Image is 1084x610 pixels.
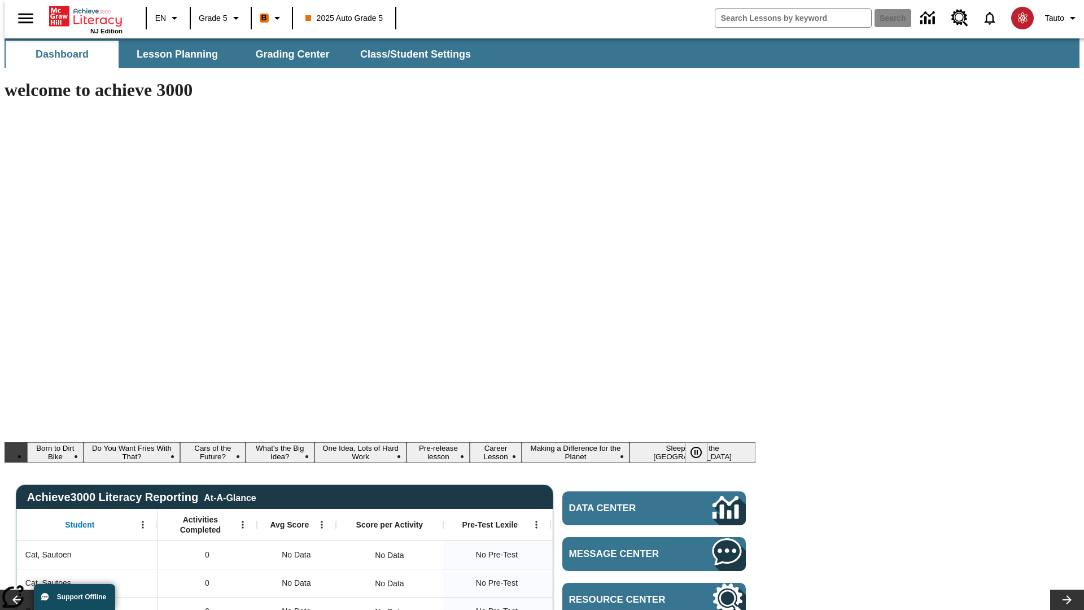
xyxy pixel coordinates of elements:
[49,5,123,28] a: Home
[360,48,471,61] span: Class/Student Settings
[314,442,407,463] button: Slide 5 One Idea, Lots of Hard Work
[180,442,245,463] button: Slide 3 Cars of the Future?
[34,584,115,610] button: Support Offline
[255,8,289,28] button: Boost Class color is orange. Change class color
[5,38,1079,68] div: SubNavbar
[155,12,166,24] span: EN
[236,41,349,68] button: Grading Center
[1011,7,1034,29] img: avatar image
[406,442,470,463] button: Slide 6 Pre-release lesson
[715,9,871,27] input: search field
[134,516,151,533] button: Open Menu
[6,41,119,68] button: Dashboard
[194,8,247,28] button: Grade: Grade 5, Select a grade
[27,442,84,463] button: Slide 1 Born to Dirt Bike
[369,544,409,567] div: No Data, Cat, Sautoen
[205,577,209,589] span: 0
[945,3,975,33] a: Resource Center, Will open in new tab
[199,12,228,24] span: Grade 5
[685,442,719,463] div: Pause
[569,594,679,605] span: Resource Center
[57,593,106,601] span: Support Offline
[369,572,409,595] div: No Data, Cat, Sautoes
[158,569,257,597] div: 0, Cat, Sautoes
[257,569,336,597] div: No Data, Cat, Sautoes
[5,80,755,101] h1: welcome to achieve 3000
[569,548,679,560] span: Message Center
[528,516,545,533] button: Open Menu
[1050,590,1084,610] button: Lesson carousel, Next
[685,442,707,463] button: Pause
[25,549,72,561] span: Cat, Sautoen
[163,515,238,535] span: Activities Completed
[257,541,336,569] div: No Data, Cat, Sautoen
[562,537,746,571] a: Message Center
[234,516,251,533] button: Open Menu
[276,543,316,567] span: No Data
[137,48,218,61] span: Lesson Planning
[150,8,186,28] button: Language: EN, Select a language
[65,520,94,530] span: Student
[1041,8,1084,28] button: Profile/Settings
[49,4,123,34] div: Home
[9,2,42,35] button: Open side menu
[255,48,329,61] span: Grading Center
[913,3,945,34] a: Data Center
[462,520,518,530] span: Pre-Test Lexile
[261,11,267,25] span: B
[569,503,675,514] span: Data Center
[356,520,423,530] span: Score per Activity
[246,442,314,463] button: Slide 4 What's the Big Idea?
[522,442,630,463] button: Slide 8 Making a Difference for the Planet
[1045,12,1064,24] span: Tauto
[630,442,755,463] button: Slide 9 Sleepless in the Animal Kingdom
[305,12,383,24] span: 2025 Auto Grade 5
[351,41,480,68] button: Class/Student Settings
[158,541,257,569] div: 0, Cat, Sautoen
[84,442,181,463] button: Slide 2 Do You Want Fries With That?
[5,41,481,68] div: SubNavbar
[313,516,330,533] button: Open Menu
[276,572,316,595] span: No Data
[36,48,89,61] span: Dashboard
[562,491,746,525] a: Data Center
[1004,3,1041,33] button: Select a new avatar
[121,41,234,68] button: Lesson Planning
[25,577,71,589] span: Cat, Sautoes
[470,442,521,463] button: Slide 7 Career Lesson
[205,549,209,561] span: 0
[90,28,123,34] span: NJ Edition
[270,520,309,530] span: Avg Score
[204,491,256,503] div: At-A-Glance
[975,3,1004,33] a: Notifications
[476,549,518,561] span: No Pre-Test, Cat, Sautoen
[27,491,256,504] span: Achieve3000 Literacy Reporting
[476,577,518,589] span: No Pre-Test, Cat, Sautoes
